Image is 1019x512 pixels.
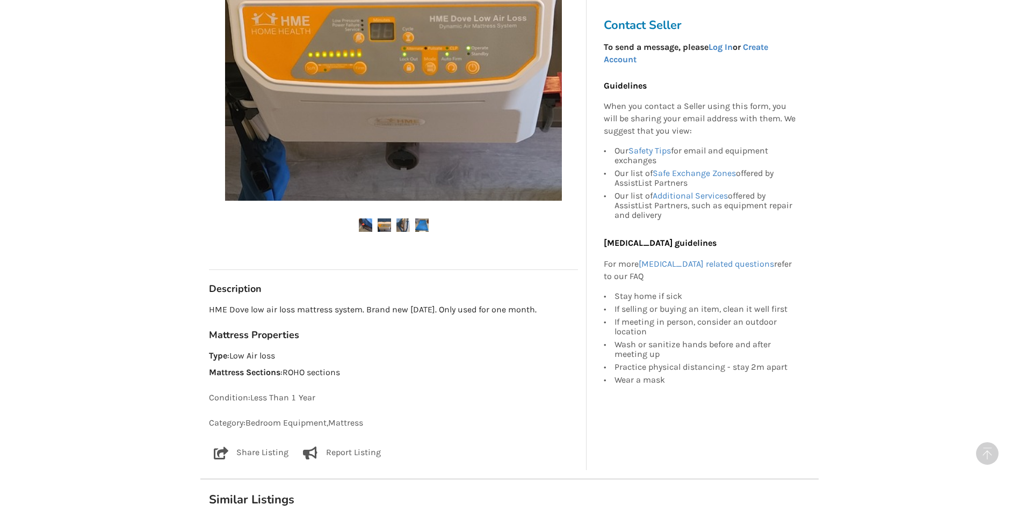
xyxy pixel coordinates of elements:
div: Wash or sanitize hands before and after meeting up [615,338,796,361]
div: Our list of offered by AssistList Partners [615,167,796,189]
a: Additional Services [653,191,728,201]
div: Practice physical distancing - stay 2m apart [615,361,796,374]
a: Safety Tips [628,145,671,156]
div: If meeting in person, consider an outdoor location [615,316,796,338]
h3: Contact Seller [604,18,801,33]
div: Wear a mask [615,374,796,385]
p: Category: Bedroom Equipment , Mattress [209,417,578,429]
h1: Similar Listings [200,492,819,507]
strong: Type [209,350,227,361]
p: Share Listing [236,447,288,459]
p: : Low Air loss [209,350,578,362]
p: HME Dove low air loss mattress system. Brand new [DATE]. Only used for one month. [209,304,578,316]
h3: Description [209,283,578,295]
strong: Mattress Sections [209,367,280,377]
p: Condition: Less Than 1 Year [209,392,578,404]
img: hme dove low air loss mattress system (parksville)-mattress-bedroom equipment-other-assistlist-li... [415,218,429,232]
a: [MEDICAL_DATA] related questions [639,259,774,269]
div: Our list of offered by AssistList Partners, such as equipment repair and delivery [615,189,796,220]
div: If selling or buying an item, clean it well first [615,303,796,316]
p: When you contact a Seller using this form, you will be sharing your email address with them. We s... [604,101,796,138]
div: Stay home if sick [615,291,796,303]
div: Our for email and equipment exchanges [615,146,796,167]
img: hme dove low air loss mattress system (parksville)-mattress-bedroom equipment-other-assistlist-li... [359,218,372,232]
img: hme dove low air loss mattress system (parksville)-mattress-bedroom equipment-other-assistlist-li... [396,218,410,232]
p: For more refer to our FAQ [604,258,796,283]
b: Guidelines [604,81,647,91]
p: : ROHO sections [209,367,578,379]
a: Safe Exchange Zones [653,168,736,178]
strong: To send a message, please or [604,42,768,64]
h3: Mattress Properties [209,329,578,341]
a: Log In [709,42,733,52]
b: [MEDICAL_DATA] guidelines [604,238,717,248]
p: Report Listing [326,447,381,459]
img: hme dove low air loss mattress system (parksville)-mattress-bedroom equipment-other-assistlist-li... [378,218,391,232]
